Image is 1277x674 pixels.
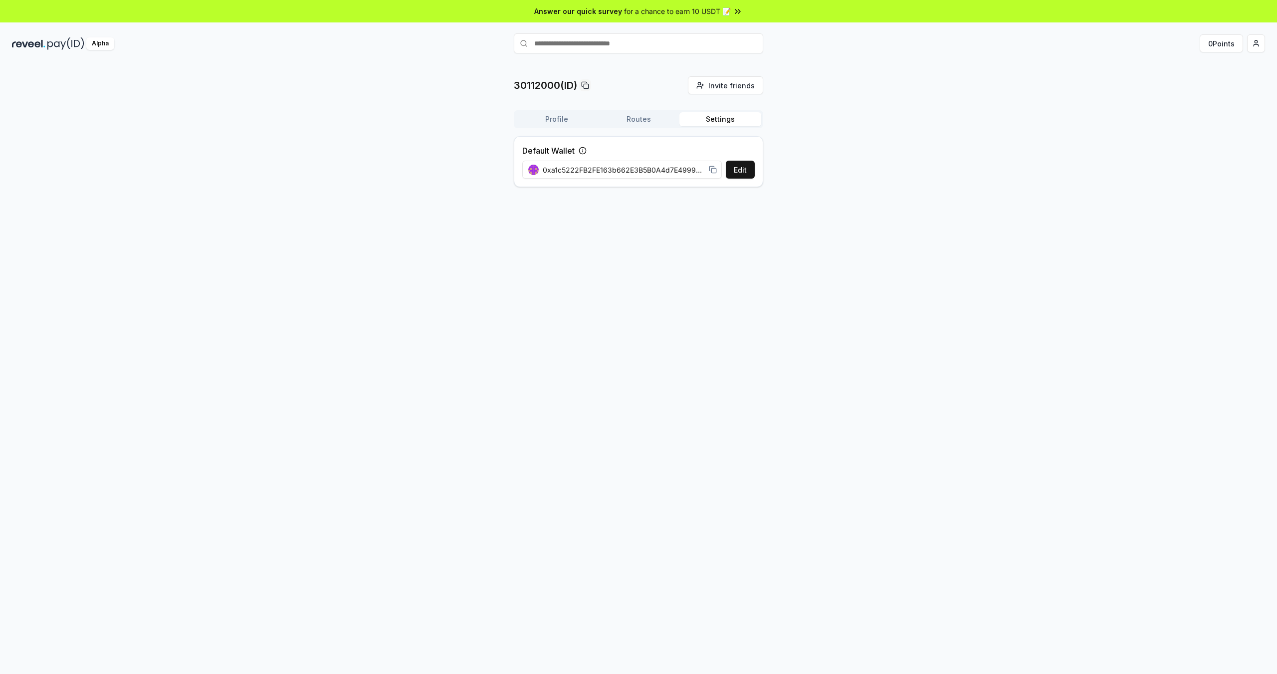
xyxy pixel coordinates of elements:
[516,112,598,126] button: Profile
[1200,34,1243,52] button: 0Points
[514,78,577,92] p: 30112000(ID)
[624,6,731,16] span: for a chance to earn 10 USDT 📝
[47,37,84,50] img: pay_id
[679,112,761,126] button: Settings
[12,37,45,50] img: reveel_dark
[726,161,755,179] button: Edit
[534,6,622,16] span: Answer our quick survey
[688,76,763,94] button: Invite friends
[543,165,705,175] span: 0xa1c5222FB2FE163b662E3B5B0A4d7E49998359A7
[522,145,575,157] label: Default Wallet
[708,80,755,91] span: Invite friends
[86,37,114,50] div: Alpha
[598,112,679,126] button: Routes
